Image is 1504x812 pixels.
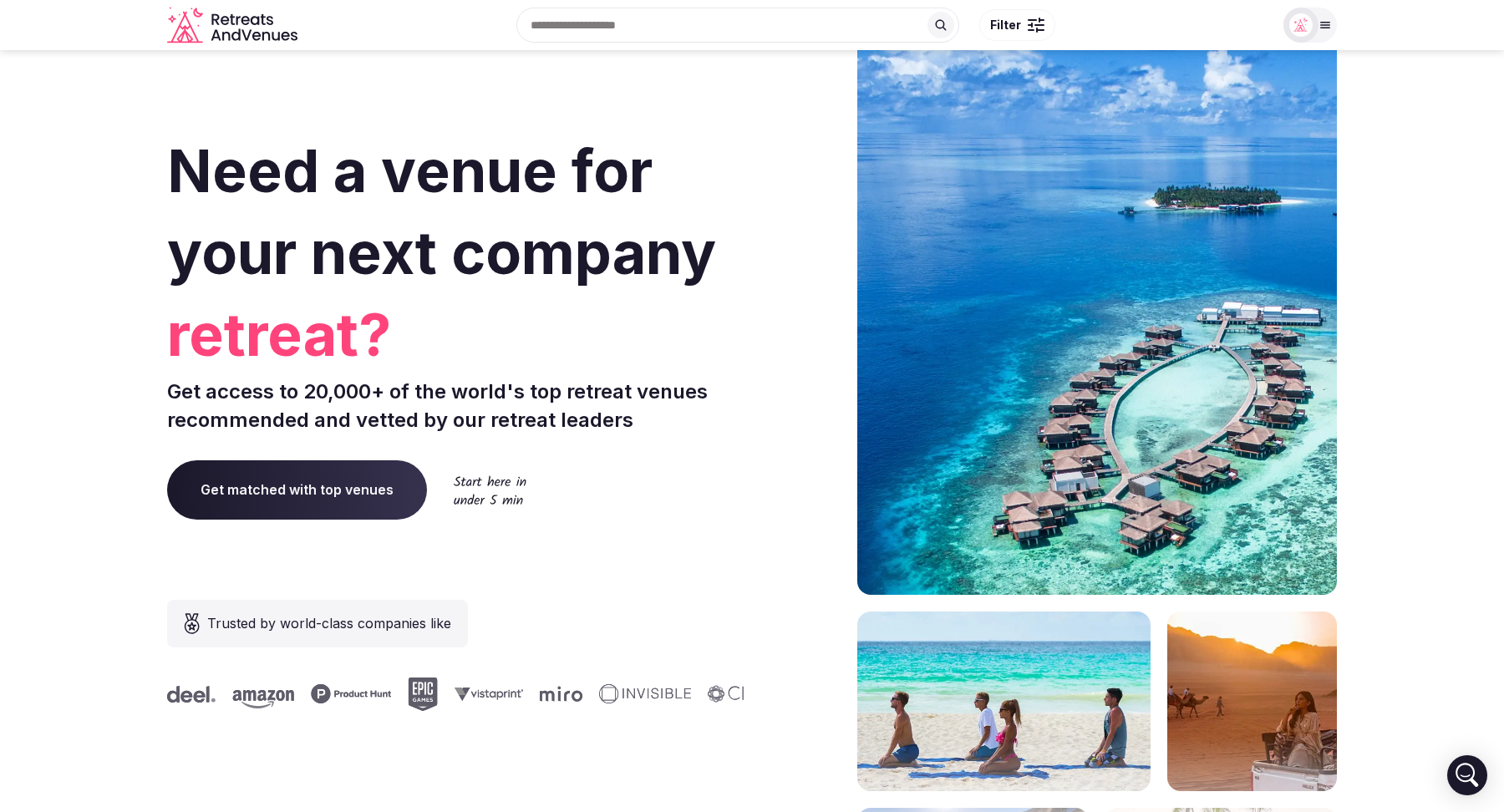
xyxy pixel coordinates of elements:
[857,612,1151,791] img: yoga on tropical beach
[167,460,427,519] a: Get matched with top venues
[380,678,410,711] svg: Epic Games company logo
[454,475,526,505] img: Start here in under 5 min
[979,9,1055,41] button: Filter
[990,17,1021,33] span: Filter
[427,687,495,701] svg: Vistaprint company logo
[167,7,301,44] a: Visit the homepage
[1289,13,1313,37] img: Matt Grant Oakes
[1447,755,1487,795] div: Open Intercom Messenger
[167,7,301,44] svg: Retreats and Venues company logo
[167,294,745,376] span: retreat?
[512,686,555,702] svg: Miro company logo
[140,686,188,703] svg: Deel company logo
[167,378,745,434] p: Get access to 20,000+ of the world's top retreat venues recommended and vetted by our retreat lea...
[1167,612,1337,791] img: woman sitting in back of truck with camels
[167,135,716,288] span: Need a venue for your next company
[207,613,451,633] span: Trusted by world-class companies like
[572,684,663,704] svg: Invisible company logo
